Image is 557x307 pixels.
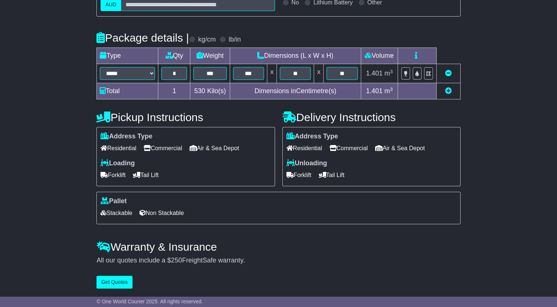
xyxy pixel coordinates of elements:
[445,70,452,77] a: Remove this item
[97,48,158,64] td: Type
[282,111,461,123] h4: Delivery Instructions
[267,64,277,83] td: x
[390,87,393,92] sup: 3
[286,159,327,167] label: Unloading
[133,169,159,181] span: Tail Lift
[96,257,461,265] div: All our quotes include a $ FreightSafe warranty.
[384,87,393,95] span: m
[101,197,127,205] label: Pallet
[144,142,182,154] span: Commercial
[158,83,190,99] td: 1
[96,276,133,289] button: Get Quotes
[445,87,452,95] a: Add new item
[361,48,398,64] td: Volume
[366,87,383,95] span: 1.401
[286,133,338,141] label: Address Type
[230,48,361,64] td: Dimensions (L x W x H)
[314,64,324,83] td: x
[375,142,425,154] span: Air & Sea Depot
[286,142,322,154] span: Residential
[140,207,184,219] span: Non Stackable
[190,48,230,64] td: Weight
[101,142,136,154] span: Residential
[230,83,361,99] td: Dimensions in Centimetre(s)
[229,36,241,44] label: lb/in
[96,241,461,253] h4: Warranty & Insurance
[190,142,239,154] span: Air & Sea Depot
[96,299,203,304] span: © One World Courier 2025. All rights reserved.
[366,70,383,77] span: 1.401
[101,159,135,167] label: Loading
[319,169,345,181] span: Tail Lift
[101,133,152,141] label: Address Type
[286,169,311,181] span: Forklift
[101,207,132,219] span: Stackable
[171,257,182,264] span: 250
[96,32,189,44] h4: Package details |
[329,142,368,154] span: Commercial
[96,111,275,123] h4: Pickup Instructions
[194,87,205,95] span: 530
[384,70,393,77] span: m
[101,169,126,181] span: Forklift
[158,48,190,64] td: Qty
[198,36,216,44] label: kg/cm
[190,83,230,99] td: Kilo(s)
[390,69,393,74] sup: 3
[97,83,158,99] td: Total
